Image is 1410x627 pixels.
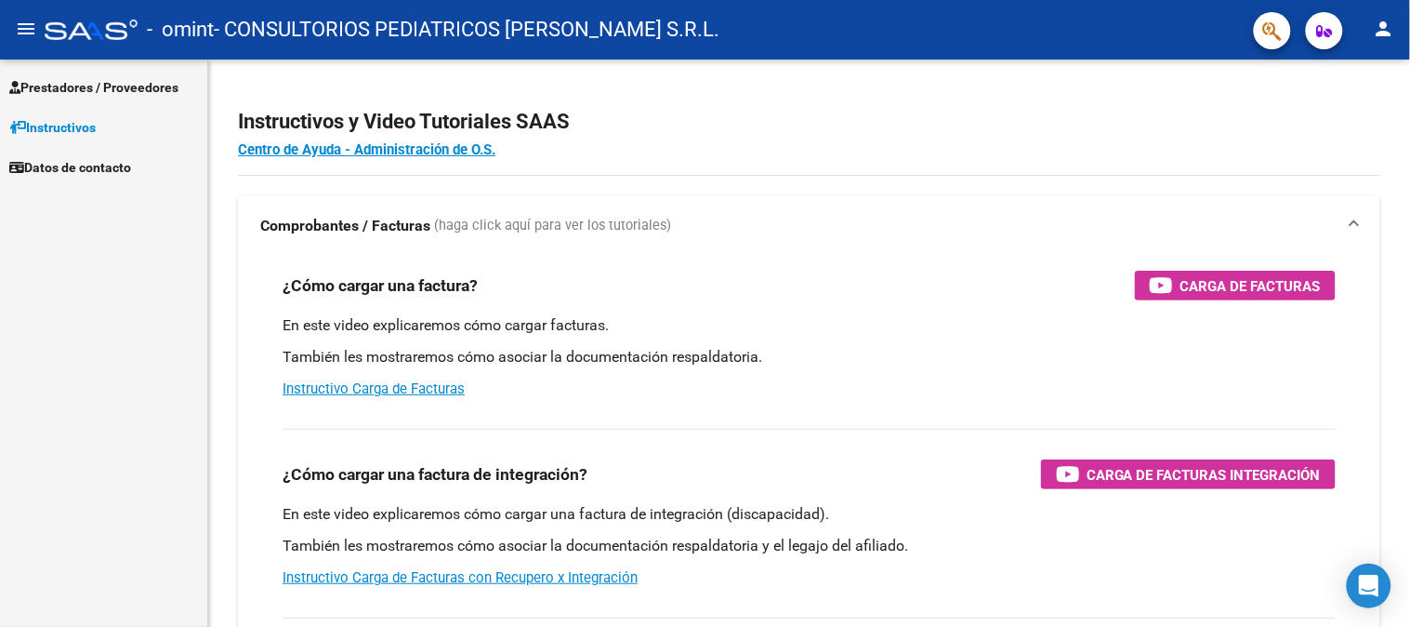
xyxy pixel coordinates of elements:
span: - CONSULTORIOS PEDIATRICOS [PERSON_NAME] S.R.L. [214,9,719,50]
span: - omint [147,9,214,50]
strong: Comprobantes / Facturas [260,216,430,236]
p: En este video explicaremos cómo cargar una factura de integración (discapacidad). [283,504,1336,525]
mat-expansion-panel-header: Comprobantes / Facturas (haga click aquí para ver los tutoriales) [238,196,1380,256]
button: Carga de Facturas [1135,271,1336,300]
p: También les mostraremos cómo asociar la documentación respaldatoria y el legajo del afiliado. [283,536,1336,556]
span: Carga de Facturas Integración [1087,463,1321,487]
mat-icon: menu [15,18,37,40]
h3: ¿Cómo cargar una factura de integración? [283,461,587,487]
h3: ¿Cómo cargar una factura? [283,273,478,299]
p: También les mostraremos cómo asociar la documentación respaldatoria. [283,347,1336,367]
div: Open Intercom Messenger [1347,564,1391,608]
span: (haga click aquí para ver los tutoriales) [434,216,671,236]
a: Instructivo Carga de Facturas con Recupero x Integración [283,569,638,586]
a: Instructivo Carga de Facturas [283,380,465,397]
span: Datos de contacto [9,157,131,178]
span: Prestadores / Proveedores [9,77,178,98]
span: Carga de Facturas [1180,274,1321,298]
a: Centro de Ayuda - Administración de O.S. [238,141,495,158]
h2: Instructivos y Video Tutoriales SAAS [238,104,1380,140]
p: En este video explicaremos cómo cargar facturas. [283,315,1336,336]
mat-icon: person [1373,18,1395,40]
button: Carga de Facturas Integración [1041,460,1336,489]
span: Instructivos [9,117,96,138]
